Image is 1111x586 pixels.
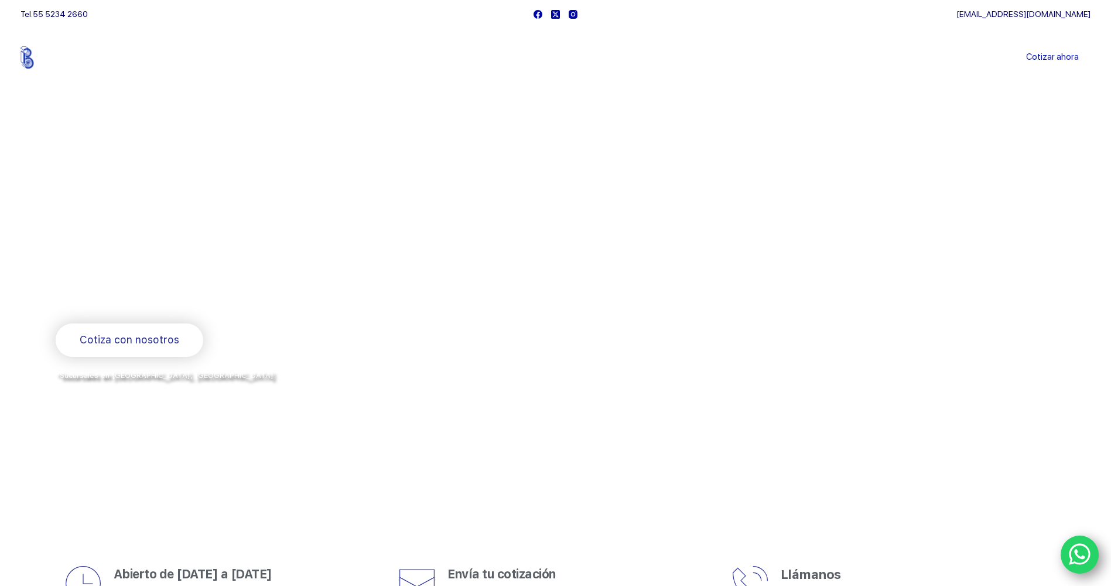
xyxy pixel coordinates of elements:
[569,10,577,19] a: Instagram
[56,293,287,308] span: Rodamientos y refacciones industriales
[56,175,206,189] span: Bienvenido a Balerytodo®
[551,10,560,19] a: X (Twitter)
[56,371,274,380] span: *Sucursales en [GEOGRAPHIC_DATA], [GEOGRAPHIC_DATA]
[33,9,88,19] a: 55 5234 2660
[80,332,179,349] span: Cotiza con nosotros
[956,9,1091,19] a: [EMAIL_ADDRESS][DOMAIN_NAME]
[20,46,94,69] img: Balerytodo
[56,323,203,357] a: Cotiza con nosotros
[781,567,841,582] span: Llámanos
[534,10,542,19] a: Facebook
[1014,46,1091,69] a: Cotizar ahora
[114,567,272,581] span: Abierto de [DATE] a [DATE]
[447,567,556,581] span: Envía tu cotización
[20,9,88,19] span: Tel.
[56,200,478,281] span: Somos los doctores de la industria
[56,384,339,393] span: y envíos a todo [GEOGRAPHIC_DATA] por la paquetería de su preferencia
[418,28,693,87] nav: Menu Principal
[1061,536,1099,574] a: WhatsApp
